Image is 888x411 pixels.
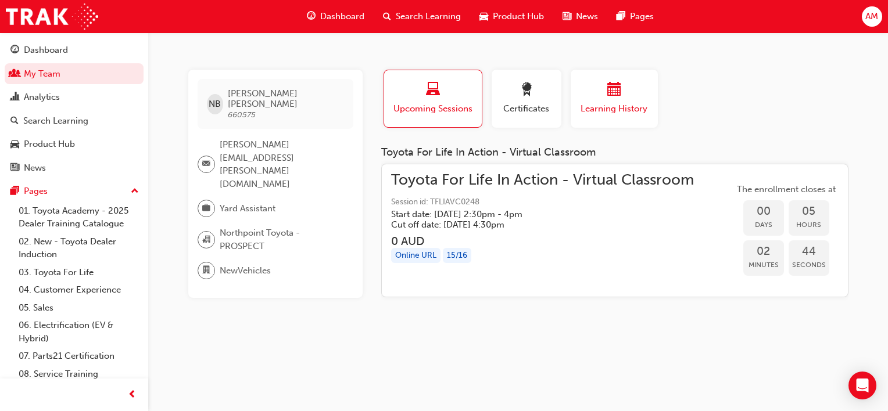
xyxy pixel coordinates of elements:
span: search-icon [383,9,391,24]
a: pages-iconPages [607,5,663,28]
div: Open Intercom Messenger [848,372,876,399]
span: calendar-icon [607,82,621,98]
span: briefcase-icon [202,201,210,216]
div: Online URL [391,248,441,264]
span: Session id: TFLIAVC0248 [391,196,694,209]
span: Hours [789,218,829,232]
button: Certificates [492,70,561,128]
span: pages-icon [617,9,625,24]
a: search-iconSearch Learning [374,5,470,28]
span: 44 [789,245,829,258]
div: Analytics [24,91,60,104]
a: Product Hub [5,134,144,155]
span: guage-icon [307,9,316,24]
span: prev-icon [128,388,137,402]
a: Analytics [5,86,144,108]
span: car-icon [479,9,488,24]
div: 15 / 16 [443,248,471,264]
span: Minutes [743,258,784,272]
div: Dashboard [24,44,68,57]
span: Pages [630,10,654,23]
a: Toyota For Life In Action - Virtual ClassroomSession id: TFLIAVC0248Start date: [DATE] 2:30pm - 4... [391,174,839,288]
span: email-icon [202,157,210,172]
button: Learning History [571,70,658,128]
a: guage-iconDashboard [298,5,374,28]
a: News [5,157,144,179]
h5: Cut off date: [DATE] 4:30pm [391,219,675,230]
span: people-icon [10,69,19,80]
span: up-icon [131,184,139,199]
a: car-iconProduct Hub [470,5,553,28]
a: 01. Toyota Academy - 2025 Dealer Training Catalogue [14,202,144,233]
button: Upcoming Sessions [384,70,482,128]
span: The enrollment closes at [734,183,839,196]
a: 03. Toyota For Life [14,264,144,282]
a: news-iconNews [553,5,607,28]
span: 00 [743,205,784,218]
a: 06. Electrification (EV & Hybrid) [14,316,144,347]
span: [PERSON_NAME][EMAIL_ADDRESS][PERSON_NAME][DOMAIN_NAME] [220,138,344,190]
button: Pages [5,181,144,202]
a: 04. Customer Experience [14,281,144,299]
span: Days [743,218,784,232]
a: 08. Service Training [14,365,144,383]
span: 660575 [228,110,256,120]
span: news-icon [563,9,571,24]
span: organisation-icon [202,232,210,247]
span: Dashboard [320,10,364,23]
span: department-icon [202,263,210,278]
span: Search Learning [396,10,461,23]
button: AM [862,6,882,27]
span: Seconds [789,258,829,272]
div: News [24,161,46,175]
h3: 0 AUD [391,235,694,248]
span: Northpoint Toyota - PROSPECT [220,226,344,253]
span: Product Hub [493,10,544,23]
span: News [576,10,598,23]
span: guage-icon [10,45,19,56]
a: Dashboard [5,39,144,61]
span: Certificates [500,102,553,116]
span: Learning History [579,102,649,116]
button: DashboardMy TeamAnalyticsSearch LearningProduct HubNews [5,37,144,181]
a: My Team [5,63,144,85]
div: Search Learning [23,114,88,128]
span: laptop-icon [426,82,440,98]
img: Trak [6,3,98,30]
span: 02 [743,245,784,258]
h5: Start date: [DATE] 2:30pm - 4pm [391,209,675,219]
span: chart-icon [10,92,19,103]
span: Upcoming Sessions [393,102,473,116]
span: news-icon [10,163,19,174]
span: Yard Assistant [220,202,275,215]
span: pages-icon [10,186,19,197]
span: AM [865,10,878,23]
span: 05 [789,205,829,218]
a: 07. Parts21 Certification [14,347,144,365]
div: Product Hub [24,138,75,151]
span: car-icon [10,139,19,150]
span: Toyota For Life In Action - Virtual Classroom [391,174,694,187]
a: 02. New - Toyota Dealer Induction [14,233,144,264]
div: Toyota For Life In Action - Virtual Classroom [381,146,848,159]
span: [PERSON_NAME] [PERSON_NAME] [228,88,343,109]
span: search-icon [10,116,19,127]
div: Pages [24,185,48,198]
span: NB [209,98,221,111]
a: 05. Sales [14,299,144,317]
span: NewVehicles [220,264,271,277]
span: award-icon [520,82,533,98]
a: Search Learning [5,110,144,132]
